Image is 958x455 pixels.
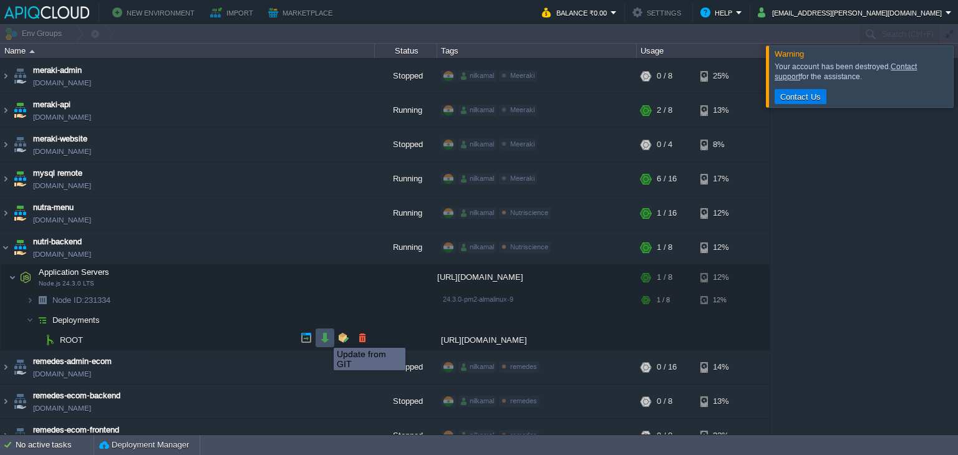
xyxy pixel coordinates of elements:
span: Meeraki [510,106,535,113]
div: 13% [700,385,741,418]
div: Name [1,44,374,58]
div: nilkamal [458,139,496,150]
div: 14% [700,350,741,384]
div: [URL][DOMAIN_NAME] [437,265,637,290]
div: 12% [700,290,741,310]
a: nutri-backend [33,236,82,248]
a: [DOMAIN_NAME] [33,77,91,89]
div: Stopped [375,128,437,161]
button: Settings [632,5,685,20]
img: AMDAwAAAACH5BAEAAAAALAAAAAABAAEAAAICRAEAOw== [29,50,35,53]
div: Your account has been destroyed. for the assistance. [775,62,950,82]
div: nilkamal [458,396,496,407]
img: AMDAwAAAACH5BAEAAAAALAAAAAABAAEAAAICRAEAOw== [1,419,11,453]
div: 6 / 16 [657,162,677,196]
img: AMDAwAAAACH5BAEAAAAALAAAAAABAAEAAAICRAEAOw== [11,419,29,453]
button: Contact Us [777,91,825,102]
img: APIQCloud [4,6,89,19]
div: 12% [700,265,741,290]
div: 0 / 16 [657,350,677,384]
span: remedes [510,431,537,439]
div: 25% [700,59,741,93]
img: AMDAwAAAACH5BAEAAAAALAAAAAABAAEAAAICRAEAOw== [11,350,29,384]
a: mysql remote [33,167,82,180]
img: AMDAwAAAACH5BAEAAAAALAAAAAABAAEAAAICRAEAOw== [34,330,41,350]
span: 231334 [51,295,112,305]
span: [DOMAIN_NAME] [33,180,91,192]
a: ROOT [59,335,85,345]
div: 8% [700,128,741,161]
div: Running [375,162,437,196]
span: Warning [775,49,804,59]
div: Usage [637,44,769,58]
div: 0 / 8 [657,385,672,418]
a: Node ID:231334 [51,295,112,305]
button: Balance ₹0.00 [542,5,611,20]
div: 1 / 8 [657,265,672,290]
div: 0 / 8 [657,59,672,93]
div: nilkamal [458,362,496,373]
div: Running [375,196,437,230]
img: AMDAwAAAACH5BAEAAAAALAAAAAABAAEAAAICRAEAOw== [11,231,29,264]
div: 2 / 8 [657,93,672,127]
span: remedes-ecom-frontend [33,424,119,436]
div: 12% [700,231,741,264]
span: Nutriscience [510,243,548,251]
div: 0 / 8 [657,419,672,453]
div: 32% [700,419,741,453]
img: AMDAwAAAACH5BAEAAAAALAAAAAABAAEAAAICRAEAOw== [1,350,11,384]
div: Update from GIT [337,349,402,369]
div: Running [375,93,437,127]
img: AMDAwAAAACH5BAEAAAAALAAAAAABAAEAAAICRAEAOw== [26,290,34,310]
span: 24.3.0-pm2-almalinux-9 [443,295,513,303]
button: Help [700,5,736,20]
img: AMDAwAAAACH5BAEAAAAALAAAAAABAAEAAAICRAEAOw== [11,385,29,418]
div: 0 / 4 [657,128,672,161]
img: AMDAwAAAACH5BAEAAAAALAAAAAABAAEAAAICRAEAOw== [26,310,34,330]
div: nilkamal [458,70,496,82]
img: AMDAwAAAACH5BAEAAAAALAAAAAABAAEAAAICRAEAOw== [1,196,11,230]
a: Application ServersNode.js 24.3.0 LTS [37,267,111,277]
img: AMDAwAAAACH5BAEAAAAALAAAAAABAAEAAAICRAEAOw== [17,265,34,290]
div: nilkamal [458,208,496,219]
a: [DOMAIN_NAME] [33,402,91,414]
button: [EMAIL_ADDRESS][PERSON_NAME][DOMAIN_NAME] [758,5,946,20]
img: AMDAwAAAACH5BAEAAAAALAAAAAABAAEAAAICRAEAOw== [1,385,11,418]
button: Deployment Manager [99,439,189,451]
a: nutra-menu [33,201,74,214]
span: Node.js 24.3.0 LTS [39,280,94,287]
span: Node ID: [52,295,84,305]
a: meraki-api [33,98,70,111]
a: remedes-ecom-backend [33,390,120,402]
img: AMDAwAAAACH5BAEAAAAALAAAAAABAAEAAAICRAEAOw== [9,265,16,290]
span: remedes [510,363,537,370]
div: [URL][DOMAIN_NAME] [437,330,637,350]
div: nilkamal [458,105,496,116]
a: remedes-admin-ecom [33,355,112,368]
div: 12% [700,196,741,230]
img: AMDAwAAAACH5BAEAAAAALAAAAAABAAEAAAICRAEAOw== [11,59,29,93]
span: meraki-admin [33,64,82,77]
a: [DOMAIN_NAME] [33,111,91,123]
img: AMDAwAAAACH5BAEAAAAALAAAAAABAAEAAAICRAEAOw== [1,93,11,127]
span: remedes [510,397,537,405]
span: Deployments [51,315,102,325]
span: Meeraki [510,140,535,148]
div: 1 / 8 [657,290,670,310]
div: 1 / 8 [657,231,672,264]
a: [DOMAIN_NAME] [33,368,91,380]
img: AMDAwAAAACH5BAEAAAAALAAAAAABAAEAAAICRAEAOw== [41,330,59,350]
a: meraki-website [33,133,87,145]
img: AMDAwAAAACH5BAEAAAAALAAAAAABAAEAAAICRAEAOw== [1,59,11,93]
a: [DOMAIN_NAME] [33,214,91,226]
button: New Environment [112,5,198,20]
img: AMDAwAAAACH5BAEAAAAALAAAAAABAAEAAAICRAEAOw== [11,93,29,127]
div: 17% [700,162,741,196]
a: [DOMAIN_NAME] [33,145,91,158]
button: Import [210,5,257,20]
